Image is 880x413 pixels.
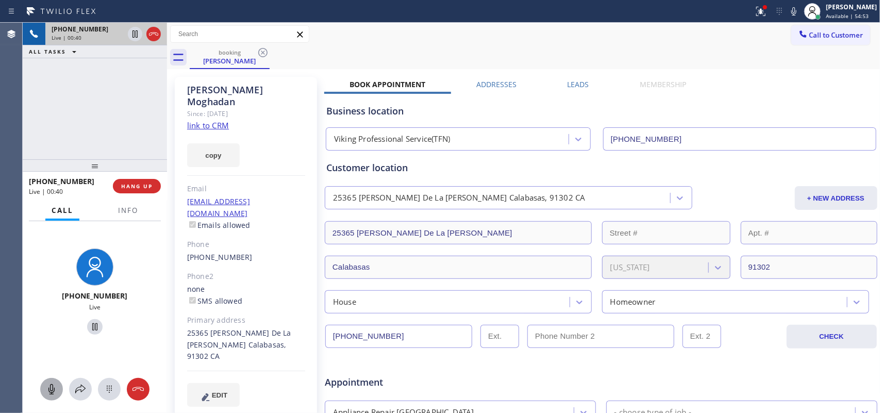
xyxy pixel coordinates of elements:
[640,79,686,89] label: Membership
[187,196,250,218] a: [EMAIL_ADDRESS][DOMAIN_NAME]
[476,79,517,89] label: Addresses
[62,291,128,301] span: [PHONE_NUMBER]
[23,45,87,58] button: ALL TASKS
[29,176,94,186] span: [PHONE_NUMBER]
[146,27,161,41] button: Hang up
[187,143,240,167] button: copy
[187,284,305,307] div: none
[325,221,592,244] input: Address
[809,30,864,40] span: Call to Customer
[787,325,877,349] button: CHECK
[187,120,229,130] a: link to CRM
[187,108,305,120] div: Since: [DATE]
[187,315,305,326] div: Primary address
[326,161,876,175] div: Customer location
[325,325,472,348] input: Phone Number
[333,192,586,204] div: 25365 [PERSON_NAME] De La [PERSON_NAME] Calabasas, 91302 CA
[40,378,63,401] button: Mute
[191,46,269,68] div: Amir Moghadan
[187,271,305,283] div: Phone2
[791,25,870,45] button: Call to Customer
[187,383,240,407] button: EDIT
[212,391,227,399] span: EDIT
[480,325,519,348] input: Ext.
[171,26,309,42] input: Search
[187,327,305,363] div: 25365 [PERSON_NAME] De La [PERSON_NAME] Calabasas, 91302 CA
[187,84,305,108] div: [PERSON_NAME] Moghadan
[795,186,877,210] button: + NEW ADDRESS
[602,221,730,244] input: Street #
[826,3,877,11] div: [PERSON_NAME]
[325,256,592,279] input: City
[741,221,877,244] input: Apt. #
[333,296,356,308] div: House
[113,179,161,193] button: HANG UP
[325,375,508,389] span: Appointment
[191,56,269,65] div: [PERSON_NAME]
[52,25,108,34] span: [PHONE_NUMBER]
[683,325,721,348] input: Ext. 2
[52,206,73,215] span: Call
[69,378,92,401] button: Open directory
[603,127,876,151] input: Phone Number
[98,378,121,401] button: Open dialpad
[121,183,153,190] span: HANG UP
[45,201,79,221] button: Call
[826,12,869,20] span: Available | 54:53
[87,319,103,335] button: Hold Customer
[350,79,425,89] label: Book Appointment
[326,104,876,118] div: Business location
[29,48,66,55] span: ALL TASKS
[89,303,101,311] span: Live
[741,256,877,279] input: ZIP
[191,48,269,56] div: booking
[527,325,674,348] input: Phone Number 2
[127,378,150,401] button: Hang up
[187,183,305,195] div: Email
[52,34,81,41] span: Live | 00:40
[187,252,253,262] a: [PHONE_NUMBER]
[610,296,656,308] div: Homeowner
[128,27,142,41] button: Hold Customer
[568,79,589,89] label: Leads
[118,206,138,215] span: Info
[29,187,63,196] span: Live | 00:40
[187,239,305,251] div: Phone
[334,134,450,145] div: Viking Professional Service(TFN)
[112,201,144,221] button: Info
[187,296,242,306] label: SMS allowed
[189,297,196,304] input: SMS allowed
[187,220,251,230] label: Emails allowed
[787,4,801,19] button: Mute
[189,221,196,228] input: Emails allowed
